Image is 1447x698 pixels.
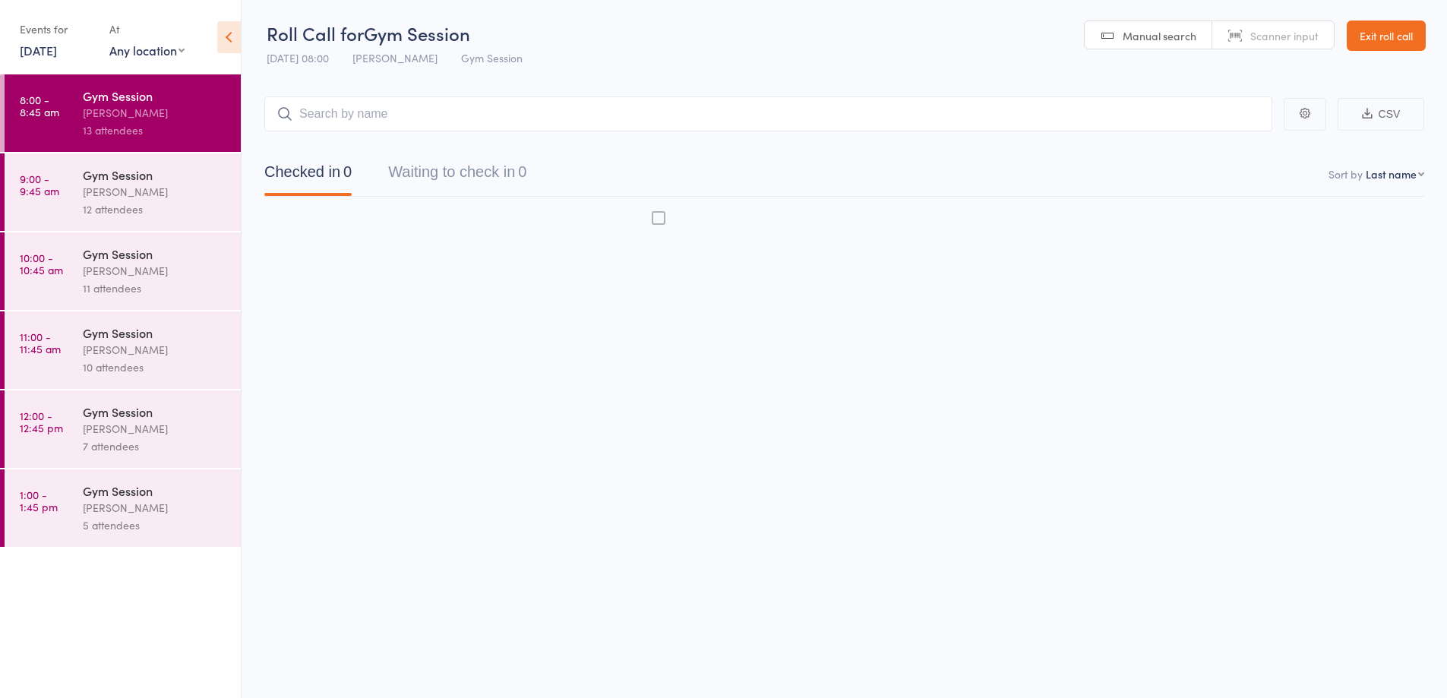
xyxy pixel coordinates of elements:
time: 8:00 - 8:45 am [20,93,59,118]
label: Sort by [1329,166,1363,182]
div: [PERSON_NAME] [83,104,228,122]
a: 8:00 -8:45 amGym Session[PERSON_NAME]13 attendees [5,74,241,152]
div: [PERSON_NAME] [83,499,228,516]
div: [PERSON_NAME] [83,183,228,201]
a: 10:00 -10:45 amGym Session[PERSON_NAME]11 attendees [5,232,241,310]
span: Gym Session [364,21,470,46]
span: Scanner input [1250,28,1319,43]
span: [PERSON_NAME] [352,50,438,65]
a: [DATE] [20,42,57,58]
div: At [109,17,185,42]
div: 7 attendees [83,437,228,455]
time: 9:00 - 9:45 am [20,172,59,197]
div: Gym Session [83,324,228,341]
span: Manual search [1123,28,1196,43]
span: Gym Session [461,50,523,65]
div: Gym Session [83,403,228,420]
time: 1:00 - 1:45 pm [20,488,58,513]
a: 11:00 -11:45 amGym Session[PERSON_NAME]10 attendees [5,311,241,389]
div: 0 [343,163,352,180]
div: [PERSON_NAME] [83,262,228,280]
button: Waiting to check in0 [388,156,526,196]
div: 13 attendees [83,122,228,139]
a: Exit roll call [1347,21,1426,51]
time: 12:00 - 12:45 pm [20,409,63,434]
div: Gym Session [83,87,228,104]
button: CSV [1338,98,1424,131]
div: 12 attendees [83,201,228,218]
span: [DATE] 08:00 [267,50,329,65]
div: Gym Session [83,245,228,262]
a: 12:00 -12:45 pmGym Session[PERSON_NAME]7 attendees [5,390,241,468]
div: Any location [109,42,185,58]
div: [PERSON_NAME] [83,420,228,437]
time: 11:00 - 11:45 am [20,330,61,355]
div: [PERSON_NAME] [83,341,228,358]
span: Roll Call for [267,21,364,46]
div: Gym Session [83,482,228,499]
div: 0 [518,163,526,180]
button: Checked in0 [264,156,352,196]
a: 9:00 -9:45 amGym Session[PERSON_NAME]12 attendees [5,153,241,231]
a: 1:00 -1:45 pmGym Session[PERSON_NAME]5 attendees [5,469,241,547]
div: 5 attendees [83,516,228,534]
time: 10:00 - 10:45 am [20,251,63,276]
div: Last name [1366,166,1417,182]
div: 11 attendees [83,280,228,297]
div: 10 attendees [83,358,228,376]
div: Gym Session [83,166,228,183]
div: Events for [20,17,94,42]
input: Search by name [264,96,1272,131]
